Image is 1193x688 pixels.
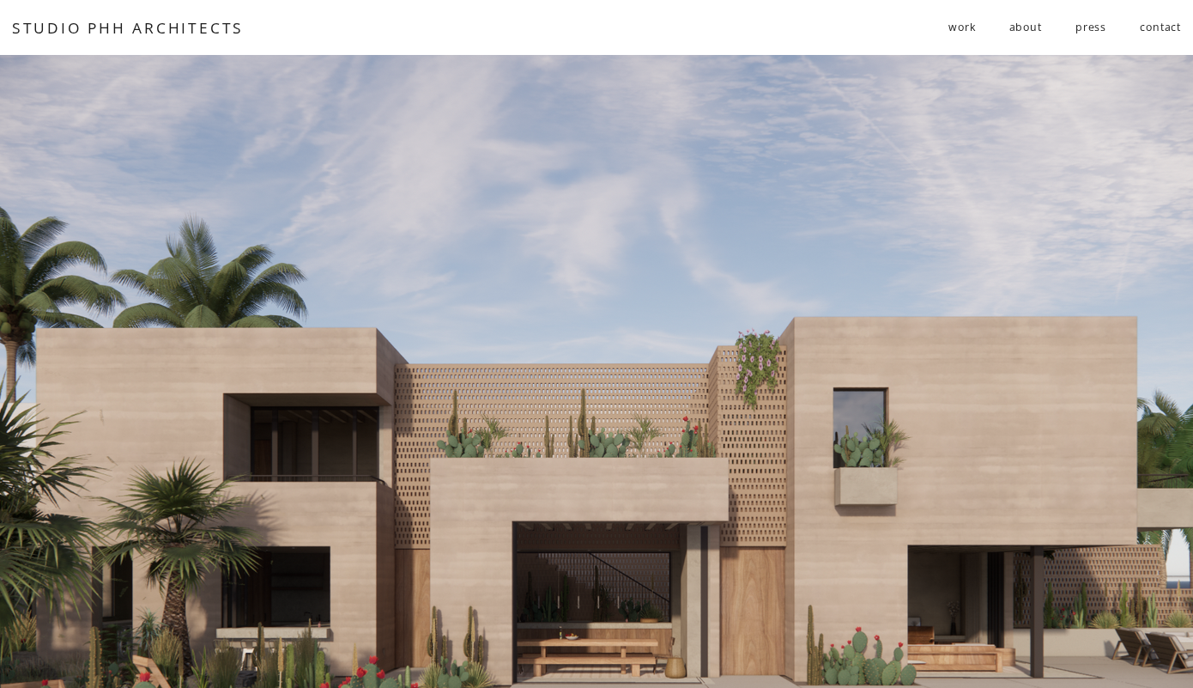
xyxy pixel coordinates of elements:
span: work [948,15,975,41]
a: press [1075,13,1106,41]
a: folder dropdown [948,13,975,41]
a: about [1009,13,1042,41]
a: STUDIO PHH ARCHITECTS [12,17,244,38]
a: contact [1140,13,1181,41]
